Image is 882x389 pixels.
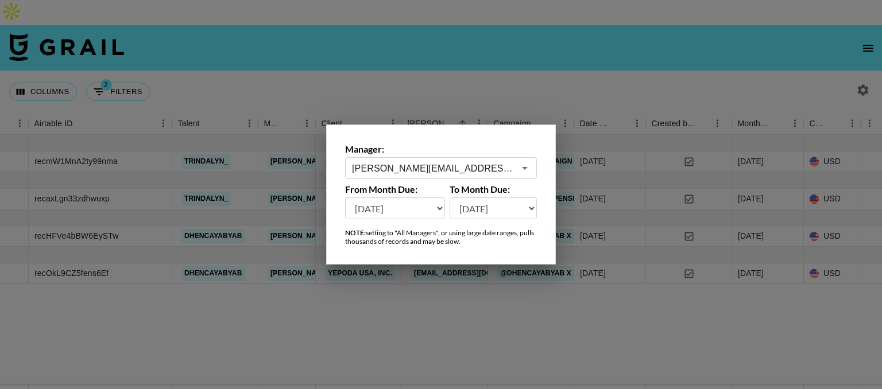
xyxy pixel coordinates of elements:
button: Open [517,160,533,176]
label: To Month Due: [450,184,537,195]
label: From Month Due: [345,184,445,195]
strong: NOTE: [345,228,366,237]
div: setting to "All Managers", or using large date ranges, pulls thousands of records and may be slow. [345,228,537,246]
label: Manager: [345,143,537,155]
